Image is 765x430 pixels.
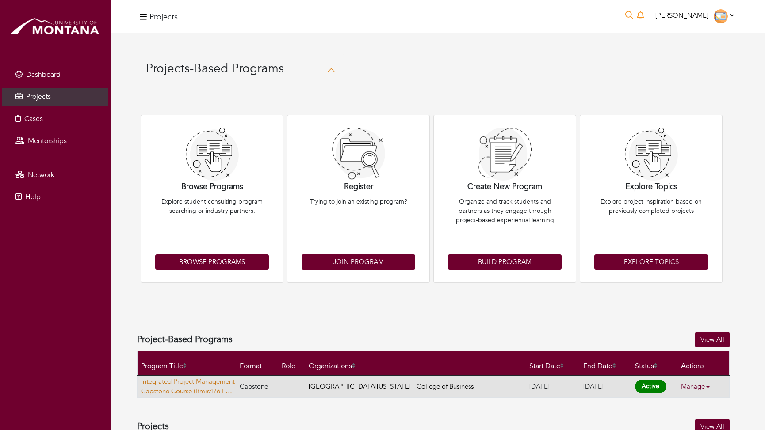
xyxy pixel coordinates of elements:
[186,128,239,181] img: build-3e73351fdce0810b8da890b22b63791677a78b459140cf8698b07ef5d87f8753.png
[625,128,678,181] img: build-3e73351fdce0810b8da890b22b63791677a78b459140cf8698b07ef5d87f8753.png
[302,181,415,192] p: Register
[25,192,41,202] span: Help
[332,128,385,181] img: image1-f1bf9bf95e4e8aaa86b56a742da37524201809dbdaab83697702b66567fc6872.png
[26,92,51,102] span: Projects
[677,351,729,375] th: Actions
[2,166,108,184] a: Network
[155,197,269,250] p: Explore student consulting program searching or industry partners.
[448,254,562,270] a: Build Program
[141,361,187,371] a: Program Title
[137,334,233,345] h4: Project-Based Programs
[635,380,666,393] span: Active
[651,11,738,20] a: [PERSON_NAME]
[137,54,344,87] button: Projects-Based Programs
[714,9,728,23] img: Educator-Icon-31d5a1e457ca3f5474c6b92ab10a5d5101c9f8fbafba7b88091835f1a8db102f.png
[149,12,178,22] h4: Projects
[26,70,61,79] span: Dashboard
[28,170,54,180] span: Network
[594,181,708,192] p: Explore Topics
[155,254,269,270] a: Browse Programs
[302,197,415,250] p: Trying to join an existing program?
[594,254,708,270] a: Explore Topics
[2,88,108,106] a: Projects
[448,197,562,250] p: Organize and track students and partners as they engage through project-based experiential learning
[526,375,580,397] td: [DATE]
[28,136,67,146] span: Mentorships
[236,375,278,397] td: Capstone
[278,351,305,375] th: Role
[583,361,616,371] a: End Date
[2,188,108,206] a: Help
[695,332,730,347] a: View All
[302,254,415,270] a: Join Program
[2,110,108,128] a: Cases
[24,114,43,124] span: Cases
[635,361,658,371] a: Status
[146,61,284,76] h4: Projects-Based Programs
[9,15,102,39] img: montana_logo.png
[2,66,108,83] a: Dashboard
[655,11,708,20] span: [PERSON_NAME]
[2,132,108,150] a: Mentorships
[309,361,356,371] a: Organizations
[236,351,278,375] th: Format
[448,181,562,192] p: Create New Program
[594,197,708,250] p: Explore project inspiration based on previously completed projects
[529,361,564,371] a: Start Date
[309,382,474,391] a: [GEOGRAPHIC_DATA][US_STATE] - College of Business
[681,378,716,395] a: Manage
[580,375,631,397] td: [DATE]
[155,181,269,192] p: Browse Programs
[478,128,532,181] img: browse-7a058e7d306ba1a488b86ae24cab801dae961bbbdf3a92fe51c3c2140ace3ad2.png
[141,377,236,396] a: Integrated Project Management Capstone Course (Bmis476 Fall 2025)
